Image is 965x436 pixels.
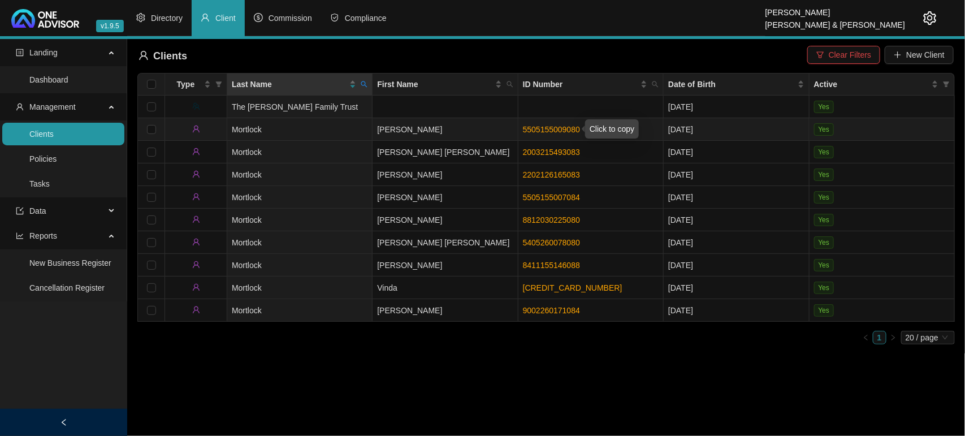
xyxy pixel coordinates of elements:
[664,118,809,141] td: [DATE]
[29,154,57,163] a: Policies
[807,46,880,64] button: Clear Filters
[814,214,834,226] span: Yes
[765,3,905,15] div: [PERSON_NAME]
[29,75,68,84] a: Dashboard
[906,331,950,344] span: 20 / page
[816,51,824,59] span: filter
[504,76,516,93] span: search
[518,74,664,96] th: ID Number
[213,76,224,93] span: filter
[227,186,373,209] td: Mortlock
[373,254,518,277] td: [PERSON_NAME]
[361,81,367,88] span: search
[941,76,952,93] span: filter
[894,51,902,59] span: plus
[330,13,339,22] span: safety
[29,231,57,240] span: Reports
[11,9,79,28] img: 2df55531c6924b55f21c4cf5d4484680-logo-light.svg
[165,74,227,96] th: Type
[29,102,76,111] span: Management
[886,331,900,344] button: right
[664,96,809,118] td: [DATE]
[254,13,263,22] span: dollar
[345,14,387,23] span: Compliance
[192,215,200,223] span: user
[523,148,580,157] a: 2003215493083
[810,74,955,96] th: Active
[192,261,200,269] span: user
[192,125,200,133] span: user
[507,81,513,88] span: search
[523,78,638,90] span: ID Number
[664,231,809,254] td: [DATE]
[650,76,661,93] span: search
[373,277,518,299] td: Vinda
[373,209,518,231] td: [PERSON_NAME]
[814,123,834,136] span: Yes
[373,141,518,163] td: [PERSON_NAME] [PERSON_NAME]
[814,146,834,158] span: Yes
[523,125,580,134] a: 5505155009080
[16,103,24,111] span: user
[814,304,834,317] span: Yes
[863,334,869,341] span: left
[829,49,871,61] span: Clear Filters
[901,331,955,344] div: Page Size
[814,236,834,249] span: Yes
[523,193,580,202] a: 5505155007084
[29,48,58,57] span: Landing
[523,170,580,179] a: 2202126165083
[664,74,809,96] th: Date of Birth
[668,78,795,90] span: Date of Birth
[585,119,639,139] div: Click to copy
[139,50,149,61] span: user
[523,215,580,225] a: 8812030225080
[814,282,834,294] span: Yes
[96,20,124,32] span: v1.9.5
[664,163,809,186] td: [DATE]
[192,170,200,178] span: user
[523,306,580,315] a: 9002260171084
[60,418,68,426] span: left
[943,81,950,88] span: filter
[664,209,809,231] td: [DATE]
[215,14,236,23] span: Client
[29,206,46,215] span: Data
[377,78,492,90] span: First Name
[29,258,111,267] a: New Business Register
[373,299,518,322] td: [PERSON_NAME]
[16,232,24,240] span: line-chart
[523,283,622,292] a: [CREDIT_CARD_NUMBER]
[814,101,834,113] span: Yes
[664,299,809,322] td: [DATE]
[227,141,373,163] td: Mortlock
[859,331,873,344] button: left
[232,78,347,90] span: Last Name
[227,299,373,322] td: Mortlock
[373,231,518,254] td: [PERSON_NAME] [PERSON_NAME]
[192,283,200,291] span: user
[664,277,809,299] td: [DATE]
[373,74,518,96] th: First Name
[890,334,897,341] span: right
[192,102,200,110] span: team
[523,261,580,270] a: 8411155146088
[192,306,200,314] span: user
[16,207,24,215] span: import
[814,191,834,204] span: Yes
[227,163,373,186] td: Mortlock
[192,193,200,201] span: user
[227,96,373,118] td: The [PERSON_NAME] Family Trust
[269,14,312,23] span: Commission
[227,231,373,254] td: Mortlock
[153,50,187,62] span: Clients
[906,49,945,61] span: New Client
[358,76,370,93] span: search
[652,81,659,88] span: search
[29,283,105,292] a: Cancellation Register
[664,141,809,163] td: [DATE]
[227,277,373,299] td: Mortlock
[873,331,886,344] a: 1
[192,238,200,246] span: user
